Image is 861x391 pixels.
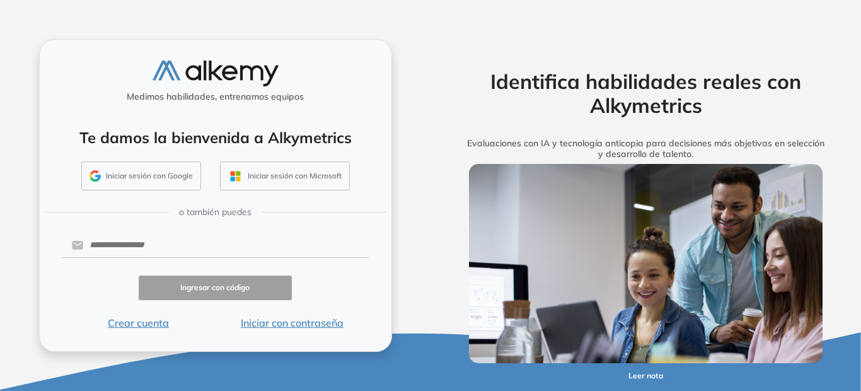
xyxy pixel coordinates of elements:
[90,170,101,182] img: GMAIL_ICON
[81,161,201,190] button: Iniciar sesión con Google
[45,91,386,102] h5: Medimos habilidades, entrenamos equipos
[228,169,243,184] img: OUTLOOK_ICON
[597,363,695,388] button: Leer nota
[449,69,843,118] h2: Identifica habilidades reales con Alkymetrics
[62,315,216,330] button: Crear cuenta
[634,230,861,391] iframe: Chat Widget
[139,276,292,300] button: Ingresar con código
[179,206,251,219] span: o también puedes
[634,230,861,391] div: Widget de chat
[215,315,369,330] button: Iniciar con contraseña
[469,164,823,363] img: img-more-info
[220,161,350,190] button: Iniciar sesión con Microsoft
[56,129,375,147] h4: Te damos la bienvenida a Alkymetrics
[153,61,279,86] img: logo-alkemy
[449,138,843,160] h5: Evaluaciones con IA y tecnología anticopia para decisiones más objetivas en selección y desarroll...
